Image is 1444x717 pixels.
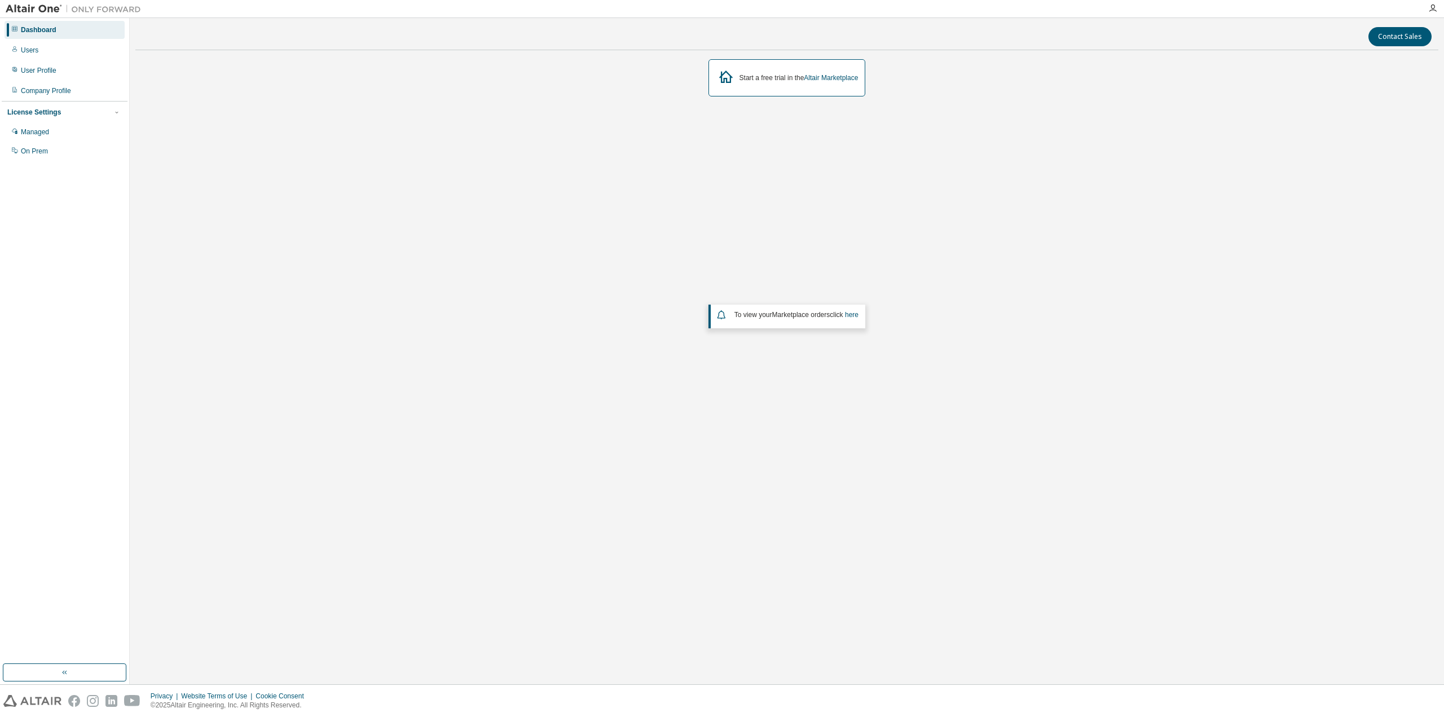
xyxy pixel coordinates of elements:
div: Managed [21,127,49,137]
img: youtube.svg [124,695,140,707]
img: altair_logo.svg [3,695,61,707]
div: On Prem [21,147,48,156]
div: Users [21,46,38,55]
a: here [845,311,859,319]
img: linkedin.svg [105,695,117,707]
img: facebook.svg [68,695,80,707]
div: Privacy [151,692,181,701]
div: Website Terms of Use [181,692,256,701]
a: Altair Marketplace [804,74,858,82]
button: Contact Sales [1368,27,1432,46]
img: Altair One [6,3,147,15]
span: To view your click [734,311,859,319]
img: instagram.svg [87,695,99,707]
div: Cookie Consent [256,692,310,701]
p: © 2025 Altair Engineering, Inc. All Rights Reserved. [151,701,311,710]
em: Marketplace orders [772,311,830,319]
div: Dashboard [21,25,56,34]
div: Company Profile [21,86,71,95]
div: License Settings [7,108,61,117]
div: Start a free trial in the [739,73,859,82]
div: User Profile [21,66,56,75]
